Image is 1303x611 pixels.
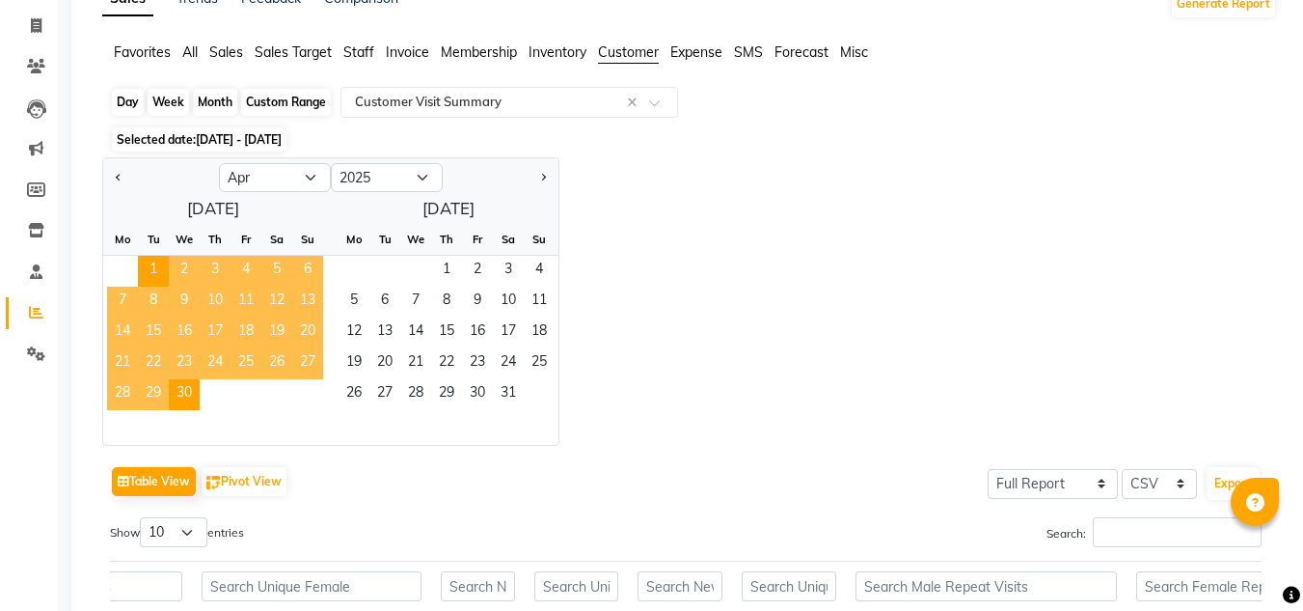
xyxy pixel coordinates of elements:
span: 26 [339,379,369,410]
span: 7 [107,287,138,318]
span: 27 [369,379,400,410]
div: Wednesday, April 23, 2025 [169,348,200,379]
div: Fr [231,224,261,255]
span: Forecast [774,43,828,61]
div: Sunday, April 13, 2025 [292,287,323,318]
label: Search: [1046,517,1262,547]
span: 25 [231,348,261,379]
div: Thursday, May 1, 2025 [431,256,462,287]
div: Saturday, May 3, 2025 [493,256,524,287]
div: Tuesday, April 15, 2025 [138,318,169,348]
div: Friday, April 25, 2025 [231,348,261,379]
div: Fr [462,224,493,255]
div: Saturday, April 19, 2025 [261,318,292,348]
span: 20 [292,318,323,348]
span: 11 [524,287,555,318]
div: Friday, May 9, 2025 [462,287,493,318]
span: 18 [524,318,555,348]
div: Sunday, April 20, 2025 [292,318,323,348]
input: Search Na Visits [441,571,515,601]
div: Tuesday, May 27, 2025 [369,379,400,410]
span: 3 [200,256,231,287]
img: pivot.png [206,476,221,490]
span: 24 [493,348,524,379]
div: Thursday, April 17, 2025 [200,318,231,348]
button: Previous month [111,162,126,193]
span: Favorites [114,43,171,61]
div: Wednesday, May 21, 2025 [400,348,431,379]
input: Search Male Repeat Visits [855,571,1117,601]
span: Selected date: [112,127,286,152]
span: 6 [369,287,400,318]
span: 21 [107,348,138,379]
input: Search Unique Na [534,571,618,601]
span: 24 [200,348,231,379]
span: 8 [431,287,462,318]
span: 1 [431,256,462,287]
div: Tu [138,224,169,255]
span: 10 [493,287,524,318]
div: Wednesday, April 30, 2025 [169,379,200,410]
span: 26 [261,348,292,379]
span: Sales [209,43,243,61]
span: Clear all [627,93,643,113]
span: 4 [231,256,261,287]
div: Monday, May 19, 2025 [339,348,369,379]
span: Misc [840,43,868,61]
div: Tu [369,224,400,255]
div: Thursday, May 29, 2025 [431,379,462,410]
div: Saturday, April 12, 2025 [261,287,292,318]
span: Sales Target [255,43,332,61]
div: Monday, May 5, 2025 [339,287,369,318]
input: Search: [1093,517,1262,547]
span: 21 [400,348,431,379]
div: Saturday, April 5, 2025 [261,256,292,287]
span: 30 [462,379,493,410]
span: Inventory [529,43,586,61]
span: 29 [431,379,462,410]
div: Tuesday, May 6, 2025 [369,287,400,318]
span: 22 [431,348,462,379]
span: 8 [138,287,169,318]
span: 20 [369,348,400,379]
div: We [169,224,200,255]
div: Friday, April 11, 2025 [231,287,261,318]
button: Export [1207,467,1260,500]
div: Sunday, May 18, 2025 [524,318,555,348]
span: 5 [339,287,369,318]
div: Thursday, May 8, 2025 [431,287,462,318]
div: Monday, May 12, 2025 [339,318,369,348]
span: 31 [493,379,524,410]
div: Friday, April 18, 2025 [231,318,261,348]
div: Sa [261,224,292,255]
div: Th [431,224,462,255]
div: Mo [107,224,138,255]
div: Sa [493,224,524,255]
input: Search Unique Female [202,571,421,601]
div: Thursday, April 10, 2025 [200,287,231,318]
div: Day [112,89,144,116]
span: 17 [200,318,231,348]
div: Monday, April 7, 2025 [107,287,138,318]
span: 6 [292,256,323,287]
div: Su [292,224,323,255]
div: Tuesday, April 8, 2025 [138,287,169,318]
div: Saturday, May 24, 2025 [493,348,524,379]
button: Pivot View [202,467,286,496]
div: Monday, April 14, 2025 [107,318,138,348]
div: Su [524,224,555,255]
div: We [400,224,431,255]
input: Search New Visits [638,571,722,601]
span: 30 [169,379,200,410]
span: 15 [138,318,169,348]
span: [DATE] - [DATE] [196,132,282,147]
div: Sunday, April 6, 2025 [292,256,323,287]
div: Mo [339,224,369,255]
div: Monday, April 21, 2025 [107,348,138,379]
div: Friday, April 4, 2025 [231,256,261,287]
div: Friday, May 23, 2025 [462,348,493,379]
span: 23 [462,348,493,379]
div: Monday, May 26, 2025 [339,379,369,410]
span: 27 [292,348,323,379]
span: 13 [292,287,323,318]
